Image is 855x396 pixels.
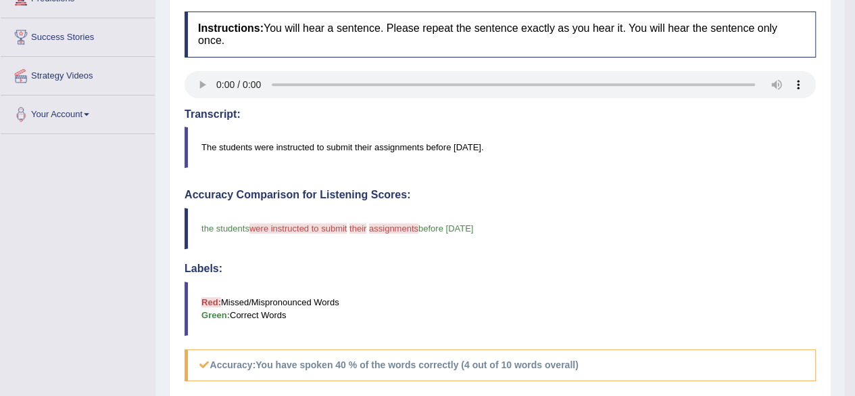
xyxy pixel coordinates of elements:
blockquote: The students were instructed to submit their assignments before [DATE]. [185,127,816,168]
span: assignments [369,223,418,234]
h5: Accuracy: [185,349,816,381]
a: Your Account [1,95,155,129]
h4: Transcript: [185,108,816,120]
span: the students [201,223,249,234]
b: Red: [201,297,221,307]
h4: Labels: [185,263,816,275]
b: You have spoken 40 % of the words correctly (4 out of 10 words overall) [255,359,578,370]
span: their [349,223,366,234]
h4: You will hear a sentence. Please repeat the sentence exactly as you hear it. You will hear the se... [185,12,816,57]
span: before [DATE] [418,223,473,234]
b: Green: [201,310,230,320]
h4: Accuracy Comparison for Listening Scores: [185,189,816,201]
blockquote: Missed/Mispronounced Words Correct Words [185,282,816,336]
b: Instructions: [198,22,264,34]
span: were instructed to submit [249,223,347,234]
a: Strategy Videos [1,57,155,91]
a: Success Stories [1,18,155,52]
